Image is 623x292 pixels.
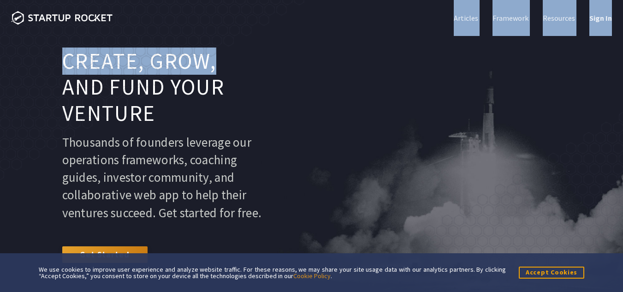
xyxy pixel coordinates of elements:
[452,13,478,23] a: Articles
[519,267,584,278] button: Accept Cookies
[491,13,528,23] a: Framework
[587,13,612,23] a: Sign In
[293,272,331,280] a: Cookie Policy
[62,246,148,263] a: Get Started
[39,266,506,279] div: We use cookies to improve user experience and analyze website traffic. For these reasons, we may ...
[62,133,264,221] p: Thousands of founders leverage our operations frameworks, coaching guides, investor community, an...
[541,13,575,23] a: Resources
[62,48,264,127] h1: Create, grow, and fund your venture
